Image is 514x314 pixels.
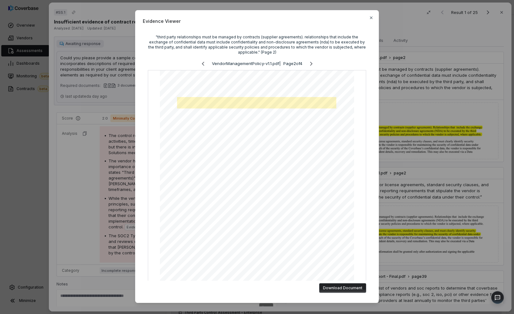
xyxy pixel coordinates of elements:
button: Download Document [319,283,366,293]
button: Next page [305,60,318,68]
span: Evidence Viewer [143,18,371,24]
div: "third party relationships must be managed by contracts (supplier agreements). relationships that... [148,35,366,55]
button: Previous page [197,60,209,68]
p: VendorManagementPolicy-v1.1.pdf | Page 2 of 4 [212,61,302,67]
